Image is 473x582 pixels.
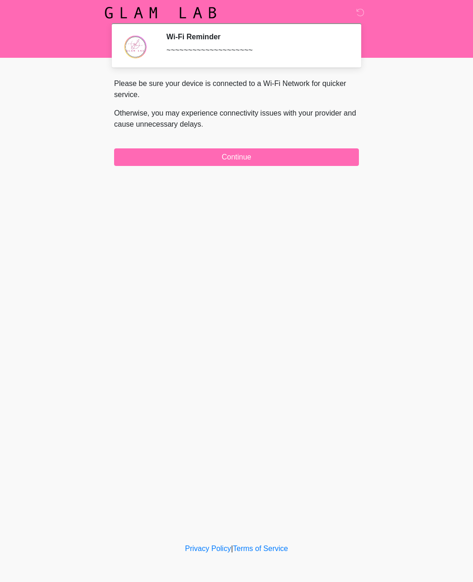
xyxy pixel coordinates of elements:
button: Continue [114,148,359,166]
a: | [231,545,233,552]
div: ~~~~~~~~~~~~~~~~~~~~ [166,45,345,56]
p: Please be sure your device is connected to a Wi-Fi Network for quicker service. [114,78,359,100]
span: . [201,120,203,128]
a: Terms of Service [233,545,288,552]
p: Otherwise, you may experience connectivity issues with your provider and cause unnecessary delays [114,108,359,130]
img: Agent Avatar [121,32,149,60]
img: Glam Lab Logo [105,7,216,18]
h2: Wi-Fi Reminder [166,32,345,41]
a: Privacy Policy [185,545,231,552]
